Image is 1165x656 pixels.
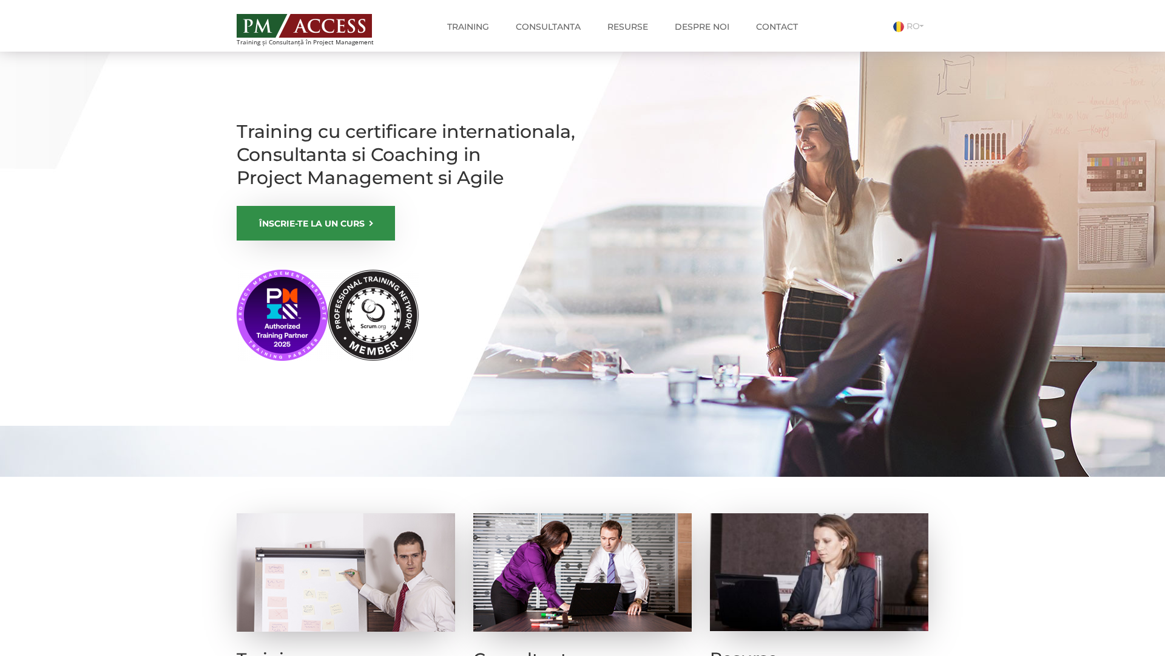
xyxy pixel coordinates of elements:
[237,14,372,38] img: PM ACCESS - Echipa traineri si consultanti certificati PMP: Narciss Popescu, Mihai Olaru, Monica ...
[237,39,396,46] span: Training și Consultanță în Project Management
[237,120,576,190] h1: Training cu certificare internationala, Consultanta si Coaching in Project Management si Agile
[237,513,455,632] img: Training
[237,270,419,361] img: PMI
[893,21,904,32] img: Romana
[666,15,738,39] a: Despre noi
[507,15,590,39] a: Consultanta
[237,10,396,46] a: Training și Consultanță în Project Management
[710,513,928,631] img: Resurse
[237,206,395,241] a: ÎNSCRIE-TE LA UN CURS
[438,15,498,39] a: Training
[598,15,657,39] a: Resurse
[893,21,928,32] a: RO
[473,513,692,632] img: Consultanta
[747,15,807,39] a: Contact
